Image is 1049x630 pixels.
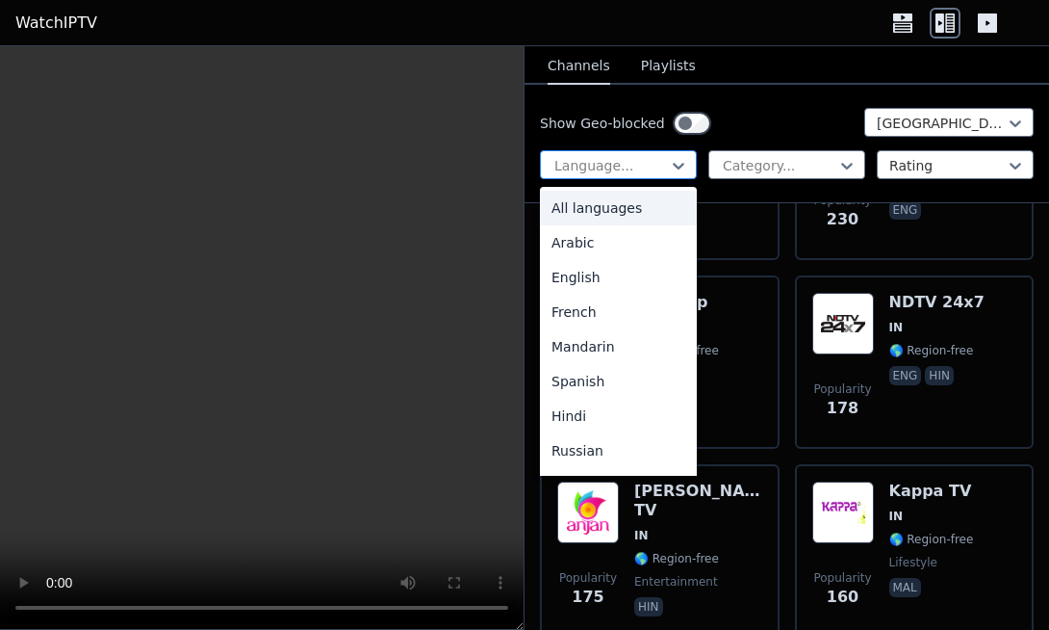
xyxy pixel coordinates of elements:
[540,468,697,503] div: Portuguese
[540,329,697,364] div: Mandarin
[813,381,871,397] span: Popularity
[812,482,874,543] img: Kappa TV
[889,343,974,358] span: 🌎 Region-free
[827,397,858,420] span: 178
[15,12,97,35] a: WatchIPTV
[540,433,697,468] div: Russian
[540,260,697,295] div: English
[634,528,649,543] span: IN
[540,225,697,260] div: Arabic
[812,293,874,354] img: NDTV 24x7
[540,114,665,133] label: Show Geo-blocked
[634,482,762,520] h6: [PERSON_NAME] TV
[540,191,697,225] div: All languages
[889,532,974,547] span: 🌎 Region-free
[889,293,985,312] h6: NDTV 24x7
[813,570,871,586] span: Popularity
[634,551,719,566] span: 🌎 Region-free
[548,48,610,85] button: Channels
[540,399,697,433] div: Hindi
[540,364,697,399] div: Spanish
[540,295,697,329] div: French
[889,509,904,524] span: IN
[557,482,619,543] img: Anjan TV
[572,586,603,609] span: 175
[641,48,696,85] button: Playlists
[559,570,617,586] span: Popularity
[925,366,954,385] p: hin
[889,366,922,385] p: eng
[889,482,974,501] h6: Kappa TV
[889,320,904,335] span: IN
[889,200,922,220] p: eng
[634,574,718,590] span: entertainment
[827,586,858,609] span: 160
[889,555,937,570] span: lifestyle
[827,208,858,231] span: 230
[889,578,921,597] p: mal
[634,597,663,617] p: hin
